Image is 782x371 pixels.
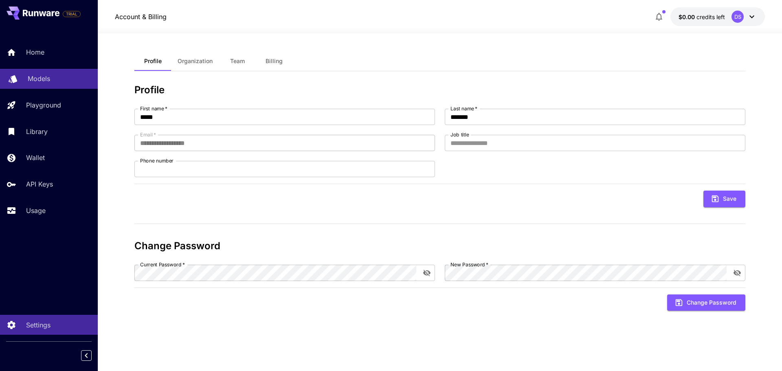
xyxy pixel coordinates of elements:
[134,84,745,96] h3: Profile
[26,100,61,110] p: Playground
[134,240,745,252] h3: Change Password
[26,47,44,57] p: Home
[28,74,50,83] p: Models
[140,105,167,112] label: First name
[140,157,174,164] label: Phone number
[26,206,46,215] p: Usage
[26,127,48,136] p: Library
[679,13,725,21] div: $0.00
[730,266,745,280] button: toggle password visibility
[26,320,51,330] p: Settings
[420,266,434,280] button: toggle password visibility
[115,12,167,22] nav: breadcrumb
[667,294,745,311] button: Change Password
[670,7,765,26] button: $0.00DS
[26,153,45,162] p: Wallet
[140,131,156,138] label: Email
[450,261,488,268] label: New Password
[266,57,283,65] span: Billing
[450,105,477,112] label: Last name
[63,9,81,19] span: Add your payment card to enable full platform functionality.
[450,131,469,138] label: Job title
[703,191,745,207] button: Save
[696,13,725,20] span: credits left
[679,13,696,20] span: $0.00
[81,350,92,361] button: Collapse sidebar
[87,348,98,363] div: Collapse sidebar
[731,11,744,23] div: DS
[178,57,213,65] span: Organization
[26,179,53,189] p: API Keys
[115,12,167,22] a: Account & Billing
[63,11,80,17] span: TRIAL
[144,57,162,65] span: Profile
[230,57,245,65] span: Team
[140,261,185,268] label: Current Password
